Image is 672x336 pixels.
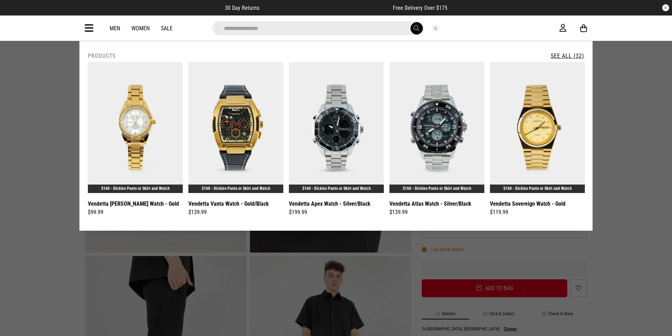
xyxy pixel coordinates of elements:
a: Vendetta Sovereign Watch - Gold [490,199,566,208]
a: $160 - Dickies Pants or Skirt and Watch [202,186,270,191]
a: Women [131,25,150,32]
span: 30 Day Returns [225,5,259,11]
div: $139.99 [188,208,283,217]
a: See All (32) [551,52,584,59]
div: $99.99 [88,208,183,217]
a: Vendetta Atlas Watch - Silver/Black [389,199,471,208]
img: Vendetta Atlas Watch - Silver/black in Silver [389,62,484,193]
a: Vendetta Vanta Watch - Gold/Black [188,199,269,208]
div: $139.99 [389,208,484,217]
div: $199.99 [289,208,384,217]
iframe: Customer reviews powered by Trustpilot [273,4,379,11]
a: $160 - Dickies Pants or Skirt and Watch [403,186,471,191]
img: Vendetta Celeste Watch - Gold in Gold [88,62,183,193]
img: Vendetta Vanta Watch - Gold/black in Multi [188,62,283,193]
a: $160 - Dickies Pants or Skirt and Watch [302,186,371,191]
a: Vendetta [PERSON_NAME] Watch - Gold [88,199,179,208]
a: Men [110,25,120,32]
a: $160 - Dickies Pants or Skirt and Watch [503,186,572,191]
h2: Products [88,52,116,59]
img: Vendetta Apex Watch - Silver/black in Silver [289,62,384,193]
div: $119.99 [490,208,585,217]
img: Vendetta Sovereign Watch - Gold in Gold [490,62,585,193]
a: Sale [161,25,173,32]
button: Close search [432,24,439,32]
button: Open LiveChat chat widget [6,3,27,24]
a: $160 - Dickies Pants or Skirt and Watch [101,186,170,191]
a: Vendetta Apex Watch - Silver/Black [289,199,370,208]
span: Free Delivery Over $175 [393,5,447,11]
